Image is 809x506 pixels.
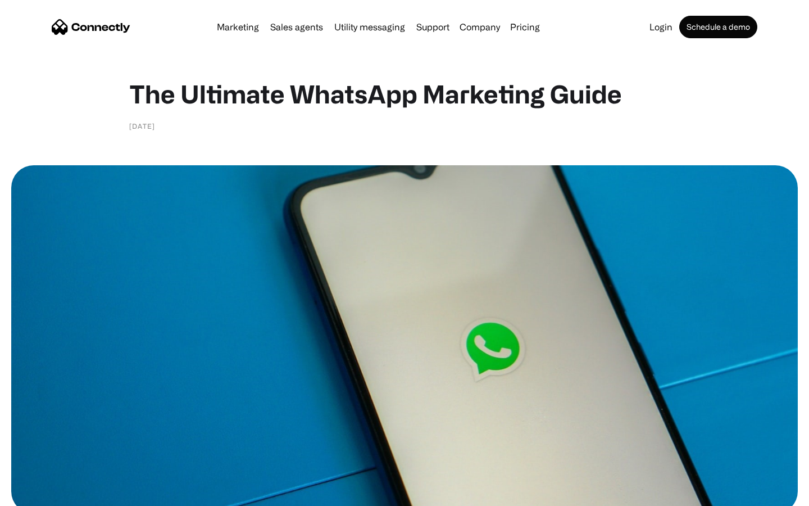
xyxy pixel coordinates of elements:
[129,79,680,109] h1: The Ultimate WhatsApp Marketing Guide
[212,22,263,31] a: Marketing
[266,22,328,31] a: Sales agents
[412,22,454,31] a: Support
[11,486,67,502] aside: Language selected: English
[645,22,677,31] a: Login
[330,22,410,31] a: Utility messaging
[460,19,500,35] div: Company
[506,22,544,31] a: Pricing
[679,16,757,38] a: Schedule a demo
[22,486,67,502] ul: Language list
[129,120,155,132] div: [DATE]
